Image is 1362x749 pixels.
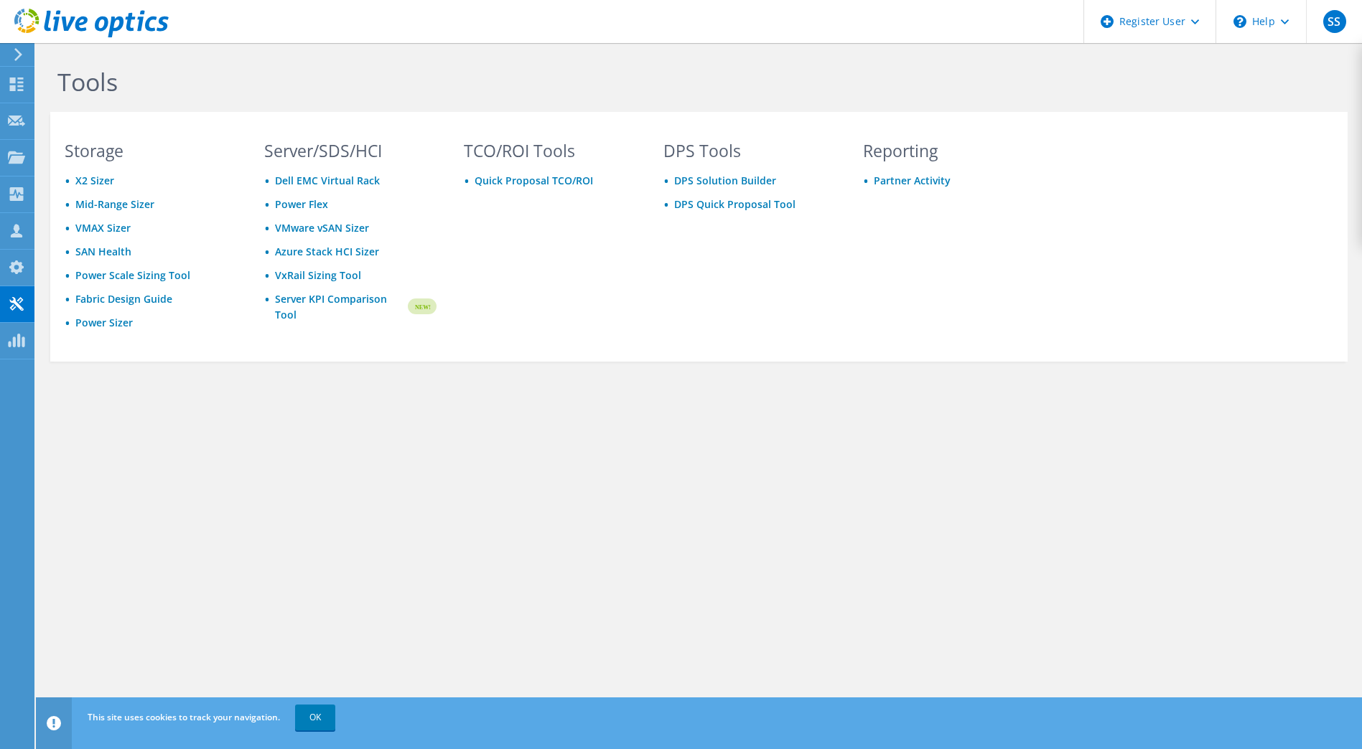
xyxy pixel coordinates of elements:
[75,245,131,258] a: SAN Health
[275,245,379,258] a: Azure Stack HCI Sizer
[275,197,328,211] a: Power Flex
[275,291,406,323] a: Server KPI Comparison Tool
[475,174,593,187] a: Quick Proposal TCO/ROI
[88,711,280,723] span: This site uses cookies to track your navigation.
[464,143,636,159] h3: TCO/ROI Tools
[275,174,380,187] a: Dell EMC Virtual Rack
[275,268,361,282] a: VxRail Sizing Tool
[57,67,1027,97] h1: Tools
[75,292,172,306] a: Fabric Design Guide
[65,143,237,159] h3: Storage
[75,197,154,211] a: Mid-Range Sizer
[674,197,796,211] a: DPS Quick Proposal Tool
[264,143,437,159] h3: Server/SDS/HCI
[863,143,1035,159] h3: Reporting
[75,174,114,187] a: X2 Sizer
[1323,10,1346,33] span: SS
[75,316,133,329] a: Power Sizer
[1233,15,1246,28] svg: \n
[406,290,437,324] img: new-badge.svg
[663,143,836,159] h3: DPS Tools
[275,221,369,235] a: VMware vSAN Sizer
[674,174,776,187] a: DPS Solution Builder
[75,221,131,235] a: VMAX Sizer
[874,174,951,187] a: Partner Activity
[75,268,190,282] a: Power Scale Sizing Tool
[295,705,335,730] a: OK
